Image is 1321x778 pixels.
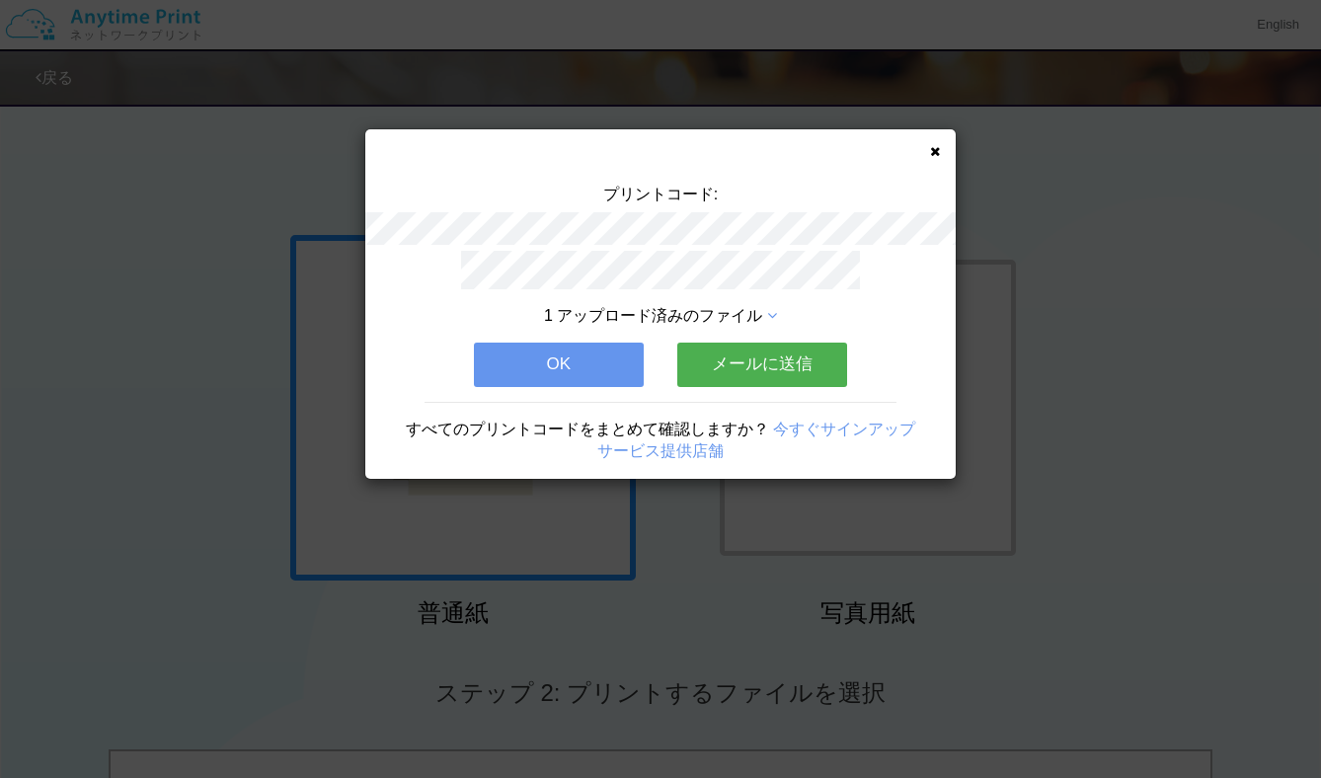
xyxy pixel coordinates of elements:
[406,421,769,437] span: すべてのプリントコードをまとめて確認しますか？
[597,442,724,459] a: サービス提供店舗
[677,343,847,386] button: メールに送信
[474,343,644,386] button: OK
[544,307,762,324] span: 1 アップロード済みのファイル
[603,186,718,202] span: プリントコード:
[773,421,915,437] a: 今すぐサインアップ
